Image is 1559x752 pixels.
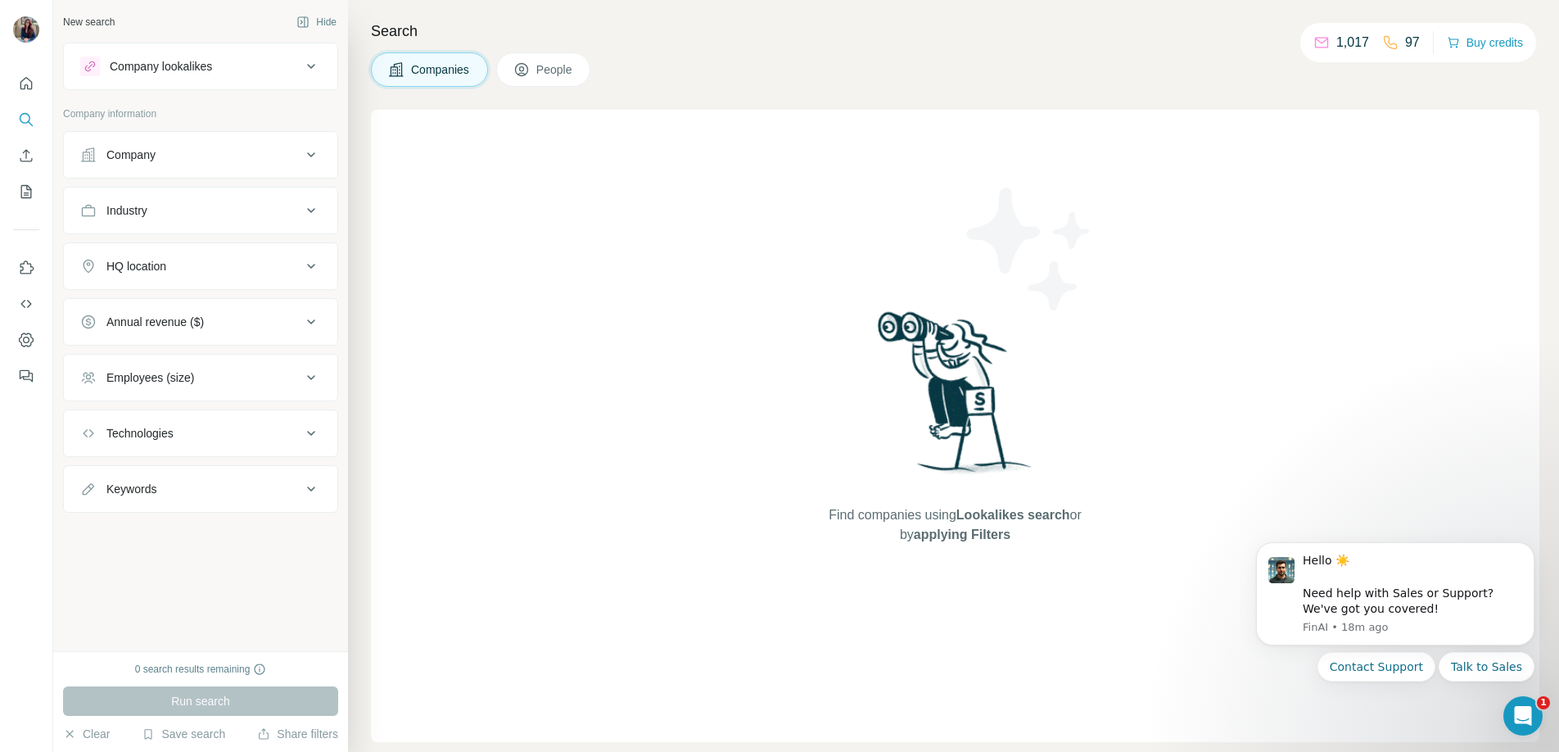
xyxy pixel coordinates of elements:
div: Industry [106,202,147,219]
button: Company lookalikes [64,47,337,86]
button: Clear [63,726,110,742]
button: Share filters [257,726,338,742]
button: My lists [13,177,39,206]
div: Employees (size) [106,369,194,386]
h4: Search [371,20,1539,43]
p: Company information [63,106,338,121]
button: Employees (size) [64,358,337,397]
button: Keywords [64,469,337,509]
button: Annual revenue ($) [64,302,337,342]
div: 0 search results remaining [135,662,267,677]
div: Keywords [106,481,156,497]
button: Use Surfe API [13,289,39,319]
button: Dashboard [13,325,39,355]
button: Company [64,135,337,174]
div: Technologies [106,425,174,442]
span: Companies [411,61,471,78]
img: Surfe Illustration - Stars [956,175,1103,323]
button: HQ location [64,247,337,286]
button: Quick start [13,69,39,98]
div: Company lookalikes [110,58,212,75]
div: Company [106,147,156,163]
div: New search [63,15,115,29]
span: People [536,61,574,78]
span: applying Filters [914,528,1010,541]
img: Avatar [13,16,39,43]
button: Search [13,105,39,134]
button: Hide [285,10,348,34]
button: Industry [64,191,337,230]
button: Save search [142,726,225,742]
button: Use Surfe on LinkedIn [13,253,39,283]
div: HQ location [106,258,166,274]
span: Lookalikes search [956,508,1070,522]
button: Technologies [64,414,337,453]
iframe: Intercom notifications message [1231,522,1559,744]
div: Annual revenue ($) [106,314,204,330]
button: Feedback [13,361,39,391]
button: Buy credits [1447,31,1523,54]
iframe: Intercom live chat [1503,696,1543,736]
p: 1,017 [1336,33,1369,52]
img: Surfe Illustration - Woman searching with binoculars [870,307,1041,490]
span: 1 [1537,696,1550,709]
p: 97 [1405,33,1420,52]
button: Enrich CSV [13,141,39,170]
span: Find companies using or by [824,505,1086,545]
